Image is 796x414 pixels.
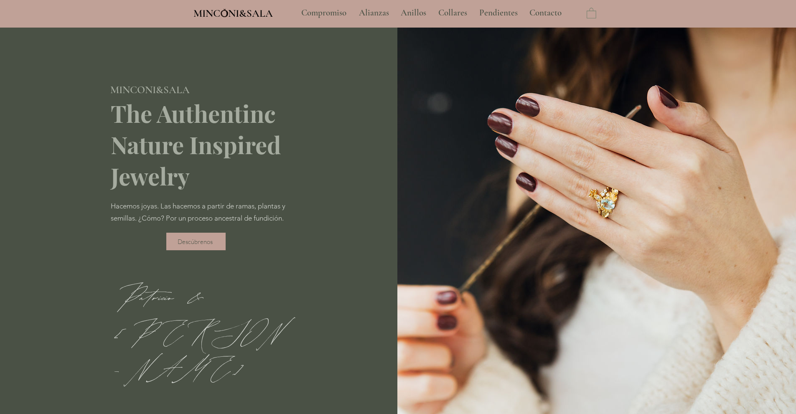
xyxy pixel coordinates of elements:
[193,7,273,20] span: MINCONI&SALA
[221,9,228,17] img: Minconi Sala
[525,3,566,23] p: Contacto
[523,3,568,23] a: Contacto
[193,5,273,19] a: MINCONI&SALA
[353,3,394,23] a: Alianzas
[113,273,282,390] span: Patricio & [PERSON_NAME]
[111,97,281,191] span: The Authentinc Nature Inspired Jewelry
[297,3,351,23] p: Compromiso
[166,233,226,250] a: Descúbrenos
[110,82,190,96] a: MINCONI&SALA
[434,3,471,23] p: Collares
[355,3,393,23] p: Alianzas
[473,3,523,23] a: Pendientes
[394,3,432,23] a: Anillos
[397,3,430,23] p: Anillos
[279,3,585,23] nav: Sitio
[475,3,522,23] p: Pendientes
[110,84,190,96] span: MINCONI&SALA
[432,3,473,23] a: Collares
[178,238,213,246] span: Descúbrenos
[111,202,285,222] span: Hacemos joyas. Las hacemos a partir de ramas, plantas y semillas. ¿Cómo? Por un proceso ancestral...
[295,3,353,23] a: Compromiso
